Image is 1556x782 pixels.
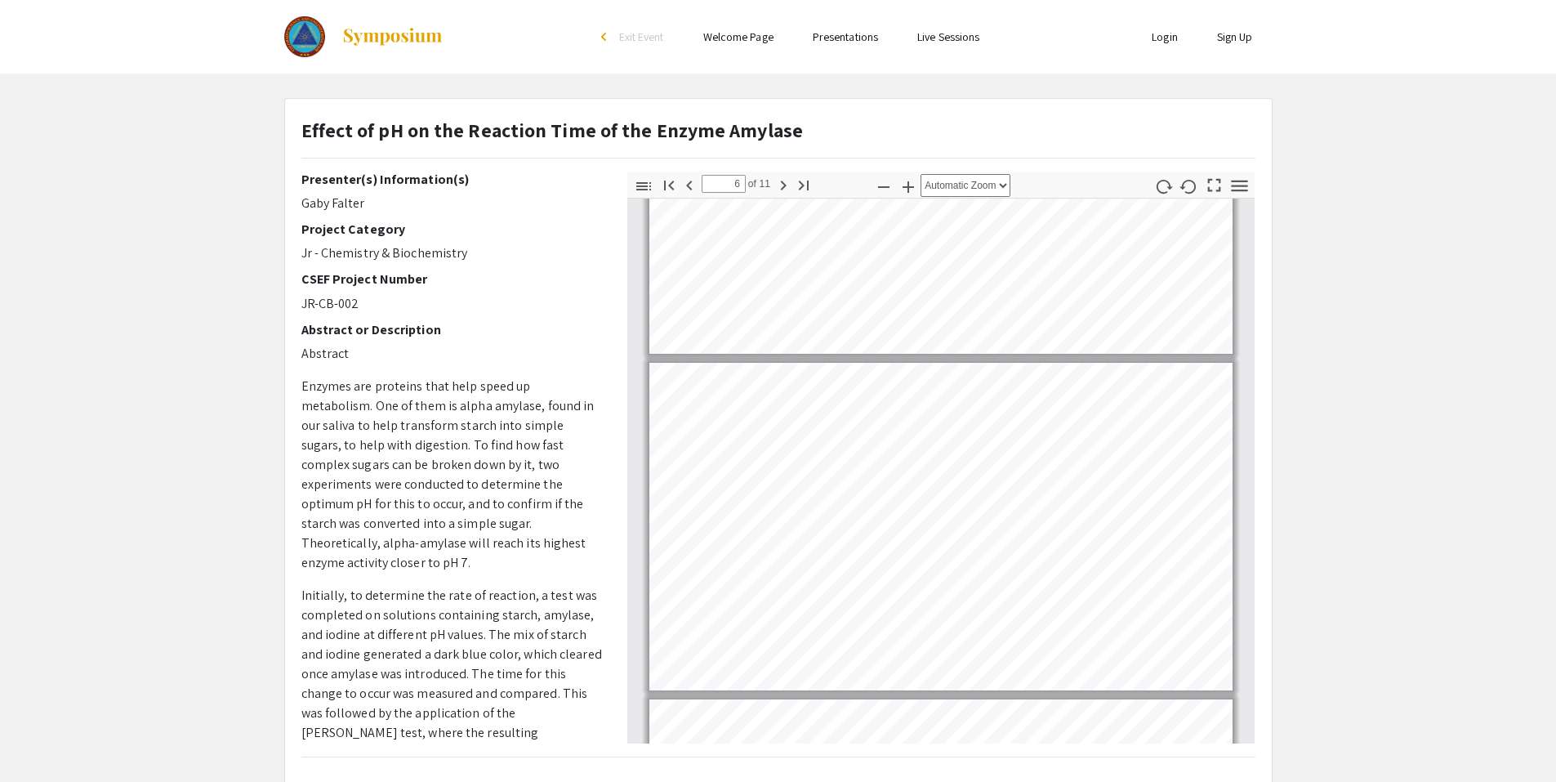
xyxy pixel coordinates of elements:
iframe: Chat [12,708,69,770]
button: Next Page [769,172,797,196]
p: Abstract [301,344,603,364]
a: Presentations [813,29,878,44]
a: Live Sessions [917,29,979,44]
a: The Colorado Science & Engineering Fair [284,16,444,57]
span: Exit Event [619,29,664,44]
h2: Abstract or Description [301,322,603,337]
a: Sign Up [1217,29,1253,44]
select: Zoom [921,174,1010,197]
button: Switch to Presentation Mode [1200,172,1228,195]
input: Page [702,175,746,193]
img: Symposium by ForagerOne [341,27,444,47]
button: Go to Last Page [790,172,818,196]
strong: Effect of pH on the Reaction Time of the Enzyme Amylase [301,117,804,143]
div: Page 6 [642,355,1240,698]
h2: CSEF Project Number [301,271,603,287]
p: JR-CB-002 [301,294,603,314]
p: Initially, to determine the rate of reaction, a test was completed on solutions containing starch... [301,586,603,762]
p: Enzymes are proteins that help speed up metabolism. One of them is alpha amylase, found in our sa... [301,377,603,573]
button: Zoom Out [870,174,898,198]
button: Toggle Sidebar [630,174,658,198]
p: Jr - Chemistry & Biochemistry [301,244,603,263]
h2: Project Category [301,221,603,237]
button: Tools [1225,174,1253,198]
button: Rotate Counterclockwise [1175,174,1202,198]
h2: Presenter(s) Information(s) [301,172,603,187]
button: Rotate Clockwise [1149,174,1177,198]
a: Welcome Page [703,29,774,44]
div: arrow_back_ios [601,32,611,42]
img: The Colorado Science & Engineering Fair [284,16,326,57]
a: Login [1152,29,1178,44]
span: of 11 [746,175,771,193]
button: Previous Page [675,172,703,196]
button: Zoom In [894,174,922,198]
p: Gaby Falter [301,194,603,213]
button: Go to First Page [655,172,683,196]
